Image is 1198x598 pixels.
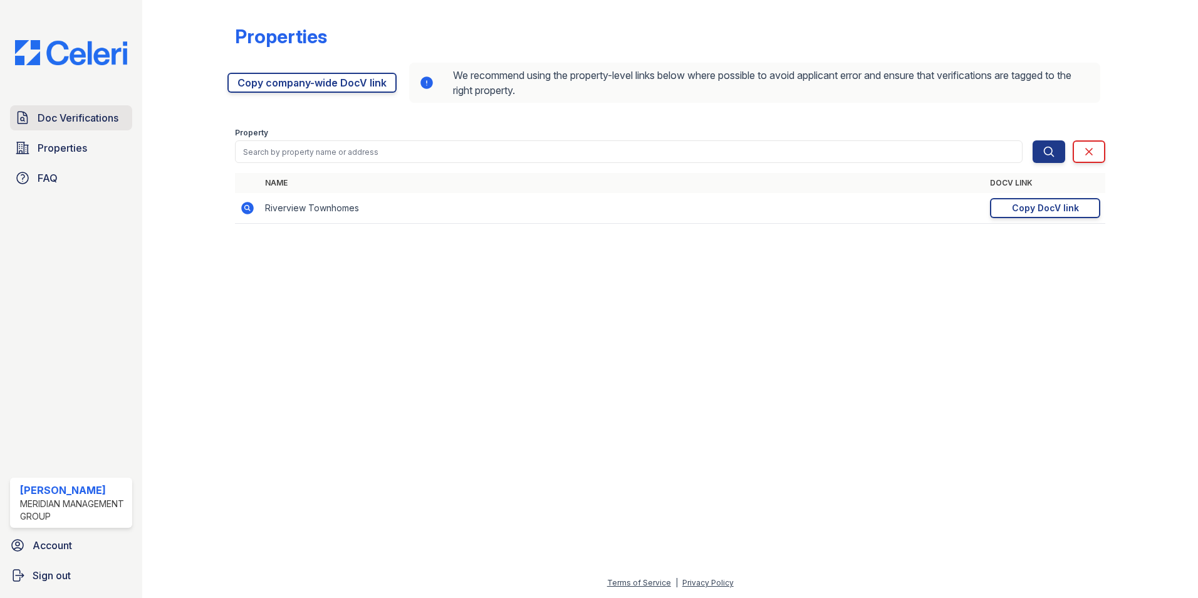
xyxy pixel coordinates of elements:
label: Property [235,128,268,138]
span: Properties [38,140,87,155]
img: CE_Logo_Blue-a8612792a0a2168367f1c8372b55b34899dd931a85d93a1a3d3e32e68fde9ad4.png [5,40,137,65]
a: Sign out [5,563,137,588]
a: Copy DocV link [990,198,1100,218]
div: We recommend using the property-level links below where possible to avoid applicant error and ens... [409,63,1100,103]
input: Search by property name or address [235,140,1023,163]
th: DocV Link [985,173,1105,193]
div: Properties [235,25,327,48]
td: Riverview Townhomes [260,193,985,224]
span: Account [33,538,72,553]
a: Copy company-wide DocV link [227,73,397,93]
a: FAQ [10,165,132,191]
div: Meridian Management Group [20,498,127,523]
div: [PERSON_NAME] [20,483,127,498]
a: Account [5,533,137,558]
a: Doc Verifications [10,105,132,130]
span: Sign out [33,568,71,583]
div: | [675,578,678,587]
span: FAQ [38,170,58,186]
a: Terms of Service [607,578,671,587]
span: Doc Verifications [38,110,118,125]
th: Name [260,173,985,193]
a: Properties [10,135,132,160]
div: Copy DocV link [1012,202,1079,214]
a: Privacy Policy [682,578,734,587]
